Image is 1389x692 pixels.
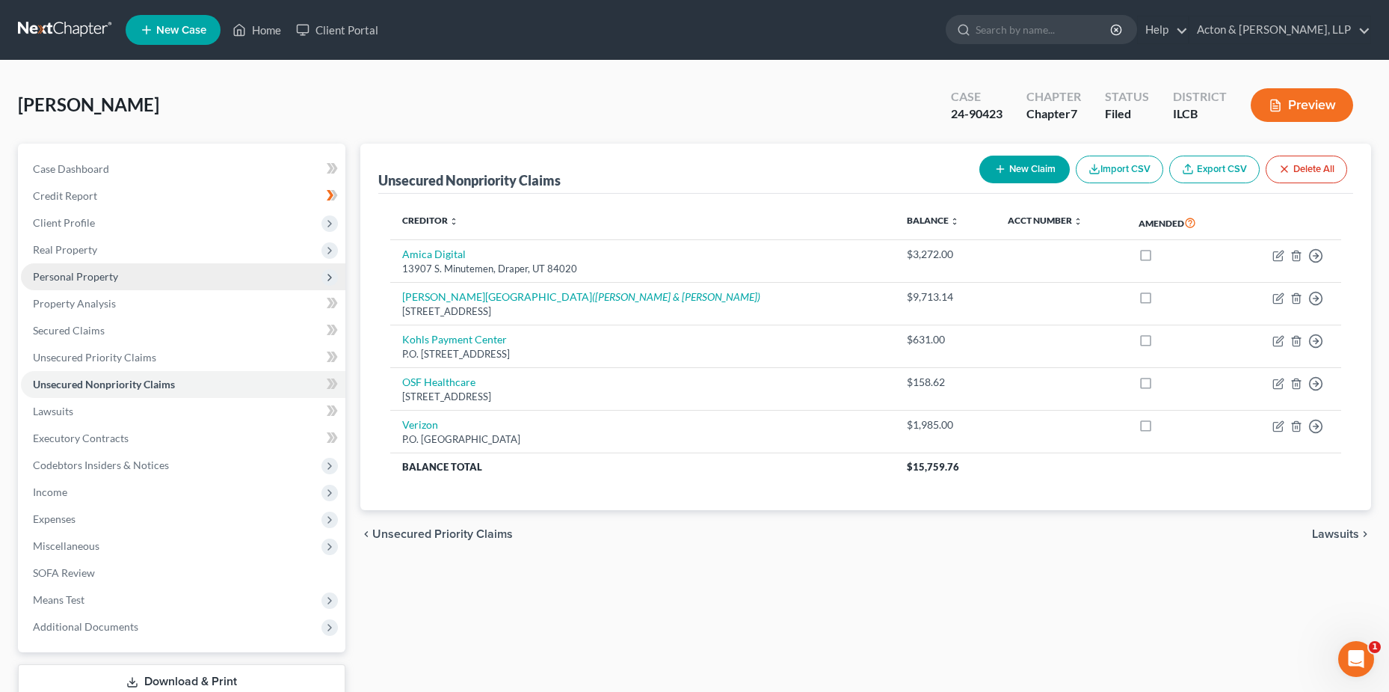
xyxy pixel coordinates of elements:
span: SOFA Review [33,566,95,579]
button: Preview [1251,88,1353,122]
div: [STREET_ADDRESS] [402,304,884,319]
a: Home [225,16,289,43]
a: Export CSV [1169,156,1260,183]
div: Chapter [1026,105,1081,123]
button: Lawsuits chevron_right [1312,528,1371,540]
i: chevron_left [360,528,372,540]
span: 1 [1369,641,1381,653]
span: Secured Claims [33,324,105,337]
a: Lawsuits [21,398,345,425]
a: Verizon [402,418,438,431]
div: [STREET_ADDRESS] [402,390,884,404]
div: Filed [1105,105,1149,123]
div: Unsecured Nonpriority Claims [378,171,561,189]
div: ILCB [1173,105,1227,123]
div: Status [1105,88,1149,105]
div: District [1173,88,1227,105]
span: 7 [1071,106,1077,120]
span: Property Analysis [33,297,116,310]
input: Search by name... [976,16,1112,43]
span: Income [33,486,67,498]
div: 24-90423 [951,105,1003,123]
div: $3,272.00 [907,247,984,262]
a: Client Portal [289,16,386,43]
span: Unsecured Priority Claims [372,528,513,540]
span: $15,759.76 [907,461,959,473]
a: Unsecured Priority Claims [21,344,345,371]
div: $9,713.14 [907,290,984,304]
i: unfold_more [950,217,959,226]
div: Chapter [1026,88,1081,105]
span: Means Test [33,593,84,606]
button: New Claim [979,156,1070,183]
div: Case [951,88,1003,105]
span: Additional Documents [33,620,138,633]
a: OSF Healthcare [402,376,475,388]
i: ([PERSON_NAME] & [PERSON_NAME]) [592,290,760,303]
i: unfold_more [1074,217,1082,226]
div: $158.62 [907,375,984,390]
span: Miscellaneous [33,539,99,552]
span: Executory Contracts [33,432,129,444]
a: Property Analysis [21,290,345,317]
span: Lawsuits [1312,528,1359,540]
a: Credit Report [21,183,345,209]
span: [PERSON_NAME] [18,94,159,115]
th: Balance Total [390,453,896,480]
a: Kohls Payment Center [402,333,507,346]
div: $1,985.00 [907,417,984,432]
a: Creditor unfold_more [402,215,458,226]
iframe: Intercom live chat [1338,641,1374,677]
span: Case Dashboard [33,162,109,175]
span: Client Profile [33,216,95,229]
div: P.O. [STREET_ADDRESS] [402,347,884,361]
i: unfold_more [449,217,458,226]
span: Unsecured Nonpriority Claims [33,378,175,391]
a: Acton & [PERSON_NAME], LLP [1189,16,1370,43]
button: Import CSV [1076,156,1163,183]
i: chevron_right [1359,528,1371,540]
div: P.O. [GEOGRAPHIC_DATA] [402,432,884,447]
button: Delete All [1266,156,1347,183]
span: New Case [156,25,206,36]
a: Case Dashboard [21,156,345,183]
a: Help [1138,16,1188,43]
span: Expenses [33,512,76,525]
a: Executory Contracts [21,425,345,452]
span: Lawsuits [33,405,73,417]
th: Amended [1127,206,1234,240]
div: 13907 S. Minutemen, Draper, UT 84020 [402,262,884,276]
span: Real Property [33,243,97,256]
span: Unsecured Priority Claims [33,351,156,364]
a: Amica Digital [402,248,466,260]
span: Codebtors Insiders & Notices [33,459,169,471]
span: Personal Property [33,270,118,283]
a: Secured Claims [21,317,345,344]
a: Acct Number unfold_more [1008,215,1082,226]
a: SOFA Review [21,560,345,587]
a: Unsecured Nonpriority Claims [21,371,345,398]
a: [PERSON_NAME][GEOGRAPHIC_DATA]([PERSON_NAME] & [PERSON_NAME]) [402,290,760,303]
a: Balance unfold_more [907,215,959,226]
div: $631.00 [907,332,984,347]
button: chevron_left Unsecured Priority Claims [360,528,513,540]
span: Credit Report [33,189,97,202]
